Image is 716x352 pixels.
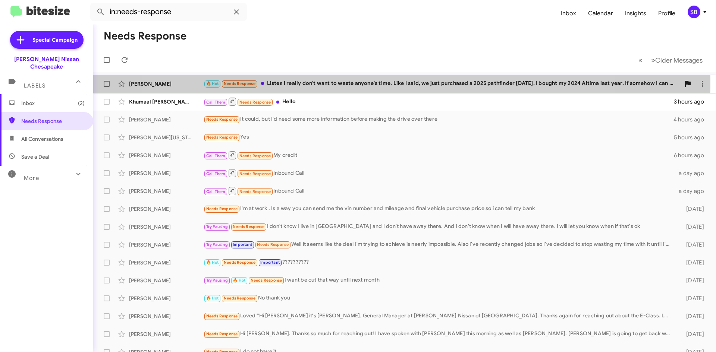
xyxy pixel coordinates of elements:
div: [PERSON_NAME] [129,241,204,248]
div: [PERSON_NAME] [129,152,204,159]
div: 5 hours ago [674,134,710,141]
span: Try Pausing [206,242,228,247]
button: Next [647,53,707,68]
input: Search [90,3,247,21]
h1: Needs Response [104,30,186,42]
div: [PERSON_NAME] [129,259,204,266]
span: Needs Response [239,100,271,105]
div: [DATE] [674,277,710,284]
span: Try Pausing [206,278,228,283]
div: My credit [204,150,674,160]
span: Needs Response [206,314,238,318]
div: 4 hours ago [673,116,710,123]
span: Needs Response [206,135,238,140]
span: Call Them [206,189,226,194]
span: Needs Response [224,296,255,301]
span: 🔥 Hot [206,296,219,301]
div: a day ago [674,169,710,177]
div: I want be out that way until next month [204,276,674,285]
span: Inbox [21,99,85,107]
div: 3 hours ago [674,98,710,105]
div: Yes [204,133,674,142]
div: [PERSON_NAME][US_STATE] [129,134,204,141]
div: [PERSON_NAME] [129,330,204,338]
div: I'm at work . Is a way you can send me the vin number and mileage and final vehicle purchase pric... [204,204,674,213]
span: Save a Deal [21,153,49,161]
div: It could, but I'd need some more information before making the drive over there [204,115,673,124]
div: [DATE] [674,259,710,266]
div: [DATE] [674,205,710,213]
span: Needs Response [206,117,238,122]
div: 6 hours ago [674,152,710,159]
div: [PERSON_NAME] [129,277,204,284]
button: SB [681,6,708,18]
span: Needs Response [206,332,238,336]
span: Needs Response [224,81,255,86]
span: Needs Response [251,278,282,283]
div: [DATE] [674,295,710,302]
span: Needs Response [239,189,271,194]
div: Inbound Call [204,168,674,178]
div: [DATE] [674,241,710,248]
nav: Page navigation example [634,53,707,68]
div: SB [688,6,700,18]
div: [PERSON_NAME] [129,116,204,123]
div: [PERSON_NAME] [129,187,204,195]
div: [DATE] [674,313,710,320]
span: Call Them [206,153,226,158]
div: Loved “Hi [PERSON_NAME] it's [PERSON_NAME], General Manager at [PERSON_NAME] Nissan of [GEOGRAPHI... [204,312,674,320]
div: [PERSON_NAME] [129,295,204,302]
div: Khumaal [PERSON_NAME] [129,98,204,105]
span: Special Campaign [32,36,78,44]
div: a day ago [674,187,710,195]
div: Well it seems like the deal I'm trying to achieve is nearly impossible. Also I've recently change... [204,240,674,249]
div: ?????????? [204,258,674,267]
span: Needs Response [21,117,85,125]
div: I don't know I live in [GEOGRAPHIC_DATA] and I don't have away there. And I don't know when I wil... [204,222,674,231]
div: Listen I really don't want to waste anyone's time. Like I said, we just purchased a 2025 pathfind... [204,79,680,88]
div: [PERSON_NAME] [129,80,204,88]
div: No thank you [204,294,674,302]
div: [PERSON_NAME] [129,205,204,213]
div: [PERSON_NAME] [129,313,204,320]
span: Call Them [206,100,226,105]
span: « [638,56,643,65]
span: Needs Response [257,242,289,247]
span: Older Messages [655,56,703,64]
div: [DATE] [674,223,710,231]
span: 🔥 Hot [206,81,219,86]
span: Labels [24,82,45,89]
span: Needs Response [206,206,238,211]
span: Needs Response [239,153,271,158]
span: » [651,56,655,65]
a: Insights [619,3,652,24]
div: [PERSON_NAME] [129,223,204,231]
span: Needs Response [233,224,264,229]
a: Profile [652,3,681,24]
a: Calendar [582,3,619,24]
span: Needs Response [224,260,255,265]
span: Needs Response [239,171,271,176]
span: Important [260,260,280,265]
span: Important [233,242,252,247]
a: Special Campaign [10,31,84,49]
button: Previous [634,53,647,68]
div: [DATE] [674,330,710,338]
div: Hello [204,97,674,106]
span: 🔥 Hot [206,260,219,265]
span: All Conversations [21,135,63,143]
div: Inbound Call [204,186,674,196]
a: Inbox [555,3,582,24]
span: More [24,175,39,181]
div: [PERSON_NAME] [129,169,204,177]
span: Try Pausing [206,224,228,229]
span: 🔥 Hot [233,278,245,283]
div: Hi [PERSON_NAME]. Thanks so much for reaching out! I have spoken with [PERSON_NAME] this morning ... [204,330,674,338]
span: (2) [78,99,85,107]
span: Call Them [206,171,226,176]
